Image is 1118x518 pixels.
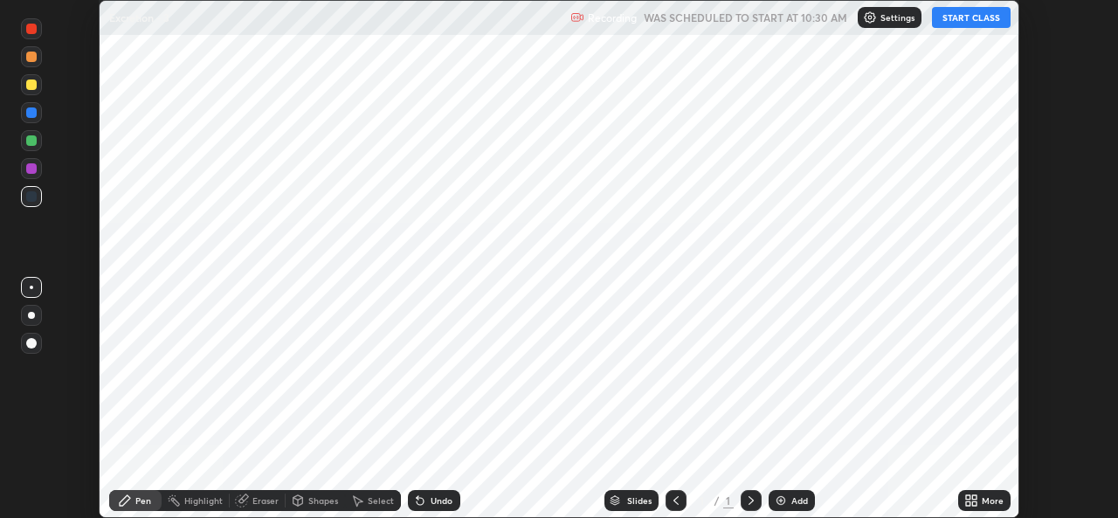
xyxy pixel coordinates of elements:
div: 1 [723,493,734,508]
div: More [982,496,1004,505]
p: Settings [880,13,914,22]
img: add-slide-button [774,494,788,508]
h5: WAS SCHEDULED TO START AT 10:30 AM [644,10,847,25]
img: recording.375f2c34.svg [570,10,584,24]
div: Slides [627,496,652,505]
div: Pen [135,496,151,505]
div: / [714,495,720,506]
div: Select [368,496,394,505]
p: Recording [588,11,637,24]
div: 1 [694,495,711,506]
p: Excretion - 3 [109,10,169,24]
div: Eraser [252,496,279,505]
div: Undo [431,496,452,505]
div: Shapes [308,496,338,505]
div: Highlight [184,496,223,505]
button: START CLASS [932,7,1011,28]
div: Add [791,496,808,505]
img: class-settings-icons [863,10,877,24]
